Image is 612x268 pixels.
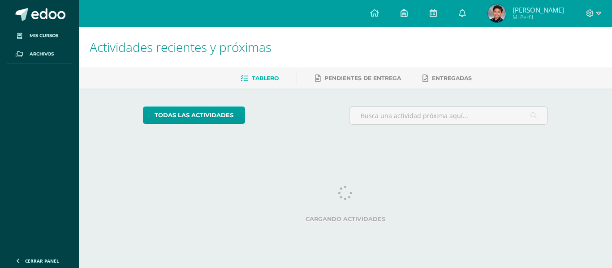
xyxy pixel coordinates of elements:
span: Tablero [252,75,279,81]
span: Mi Perfil [513,13,564,21]
a: Entregadas [422,71,472,85]
span: Archivos [30,51,54,58]
a: Pendientes de entrega [315,71,401,85]
a: Mis cursos [7,27,72,45]
span: [PERSON_NAME] [513,5,564,14]
label: Cargando actividades [143,216,548,222]
a: Tablero [241,71,279,85]
span: Pendientes de entrega [324,75,401,81]
span: Cerrar panel [25,258,59,264]
img: 065004b2ddcd19ac3d703abcbadfc131.png [488,4,506,22]
span: Actividades recientes y próximas [90,38,272,55]
input: Busca una actividad próxima aquí... [349,107,548,124]
a: todas las Actividades [143,106,245,124]
span: Entregadas [432,75,472,81]
span: Mis cursos [30,32,58,39]
a: Archivos [7,45,72,64]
